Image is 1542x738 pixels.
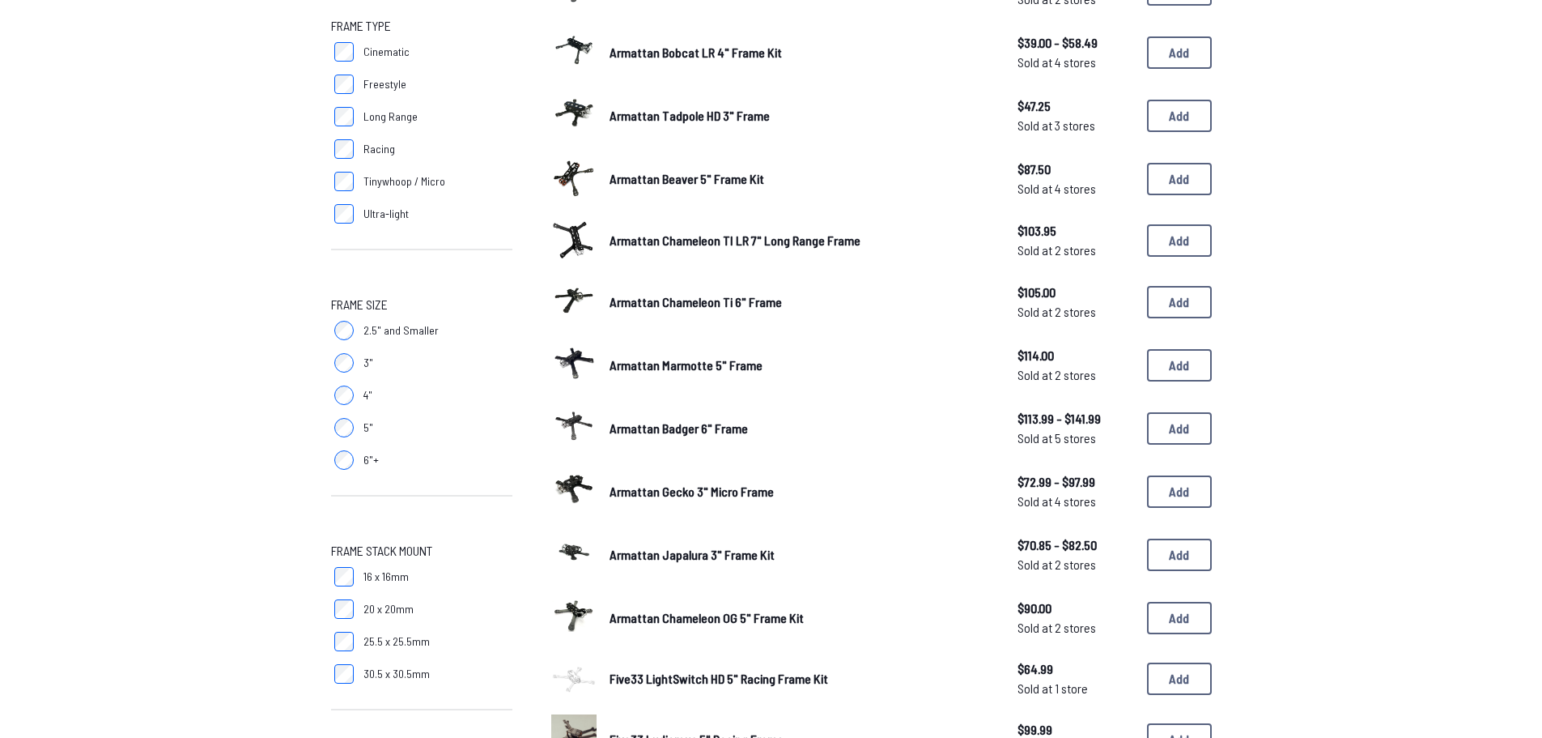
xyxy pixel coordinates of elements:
[610,171,764,186] span: Armattan Beaver 5" Frame Kit
[1017,472,1134,492] span: $72.99 - $97.99
[363,322,439,339] span: 2.5" and Smaller
[1147,100,1212,132] button: Add
[1147,663,1212,695] button: Add
[334,664,354,684] input: 30.5 x 30.5mm
[551,467,597,512] img: image
[610,482,992,501] a: Armattan Gecko 3" Micro Frame
[334,567,354,587] input: 16 x 16mm
[610,292,992,312] a: Armattan Chameleon Ti 6" Frame
[1147,539,1212,571] button: Add
[610,545,992,565] a: Armattan Japalura 3" Frame Kit
[1017,365,1134,385] span: Sold at 2 stores
[551,91,597,141] a: image
[363,601,414,617] span: 20 x 20mm
[1017,96,1134,116] span: $47.25
[551,340,597,386] img: image
[1017,492,1134,511] span: Sold at 4 stores
[1017,555,1134,574] span: Sold at 2 stores
[334,107,354,126] input: Long Range
[610,294,782,309] span: Armattan Chameleon Ti 6" Frame
[551,530,597,580] a: image
[610,108,770,123] span: Armattan Tadpole HD 3" Frame
[610,356,992,375] a: Armattan Marmotte 5" Frame
[1017,599,1134,618] span: $90.00
[551,277,597,327] a: image
[363,141,395,157] span: Racing
[610,420,748,436] span: Armattan Badger 6" Frame
[551,340,597,390] a: image
[610,547,775,562] span: Armattan Japalura 3" Frame Kit
[610,106,992,126] a: Armattan Tadpole HD 3" Frame
[1147,602,1212,634] button: Add
[334,450,354,470] input: 6"+
[551,593,597,643] a: image
[334,632,354,651] input: 25.5 x 25.5mm
[363,387,372,403] span: 4"
[610,419,992,438] a: Armattan Badger 6" Frame
[1017,33,1134,53] span: $39.00 - $58.49
[551,530,597,575] img: image
[1147,476,1212,508] button: Add
[610,671,828,686] span: Five33 LightSwitch HD 5" Racing Frame Kit
[551,217,597,264] a: image
[1017,409,1134,429] span: $113.99 - $141.99
[334,204,354,224] input: Ultra-light
[363,206,409,222] span: Ultra-light
[610,357,763,373] span: Armattan Marmotte 5" Frame
[363,452,379,468] span: 6"+
[551,664,597,693] img: image
[1017,283,1134,302] span: $105.00
[1017,679,1134,698] span: Sold at 1 store
[610,610,804,625] span: Armattan Chameleon OG 5" Frame Kit
[1017,53,1134,72] span: Sold at 4 stores
[1017,241,1134,260] span: Sold at 2 stores
[1147,349,1212,382] button: Add
[334,386,354,405] input: 4"
[363,76,406,92] span: Freestyle
[610,608,992,628] a: Armattan Chameleon OG 5" Frame Kit
[363,173,445,190] span: Tinywhoop / Micro
[363,420,373,436] span: 5"
[551,403,597,454] a: image
[1017,160,1134,179] span: $87.50
[1017,659,1134,679] span: $64.99
[551,220,597,259] img: image
[363,109,418,125] span: Long Range
[331,295,388,314] span: Frame Size
[363,666,430,682] span: 30.5 x 30.5mm
[551,593,597,638] img: image
[1017,302,1134,322] span: Sold at 2 stores
[551,154,597,204] a: image
[334,42,354,62] input: Cinematic
[334,599,354,619] input: 20 x 20mm
[331,541,432,561] span: Frame Stack Mount
[551,91,597,136] img: image
[610,45,782,60] span: Armattan Bobcat LR 4" Frame Kit
[610,43,992,62] a: Armattan Bobcat LR 4" Frame Kit
[363,44,410,60] span: Cinematic
[1147,224,1212,257] button: Add
[551,277,597,322] img: image
[331,16,391,36] span: Frame Type
[363,569,409,585] span: 16 x 16mm
[1017,179,1134,198] span: Sold at 4 stores
[551,656,597,702] a: image
[551,28,597,73] img: image
[363,355,373,371] span: 3"
[1147,163,1212,195] button: Add
[610,231,992,250] a: Armattan Chameleon TI LR 7" Long Range Frame
[610,484,774,499] span: Armattan Gecko 3" Micro Frame
[334,139,354,159] input: Racing
[1017,618,1134,638] span: Sold at 2 stores
[551,467,597,517] a: image
[1017,116,1134,135] span: Sold at 3 stores
[1147,286,1212,318] button: Add
[551,154,597,199] img: image
[334,321,354,340] input: 2.5" and Smaller
[1147,412,1212,445] button: Add
[551,28,597,78] a: image
[1147,36,1212,69] button: Add
[334,353,354,373] input: 3"
[610,669,992,689] a: Five33 LightSwitch HD 5" Racing Frame Kit
[1017,221,1134,241] span: $103.95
